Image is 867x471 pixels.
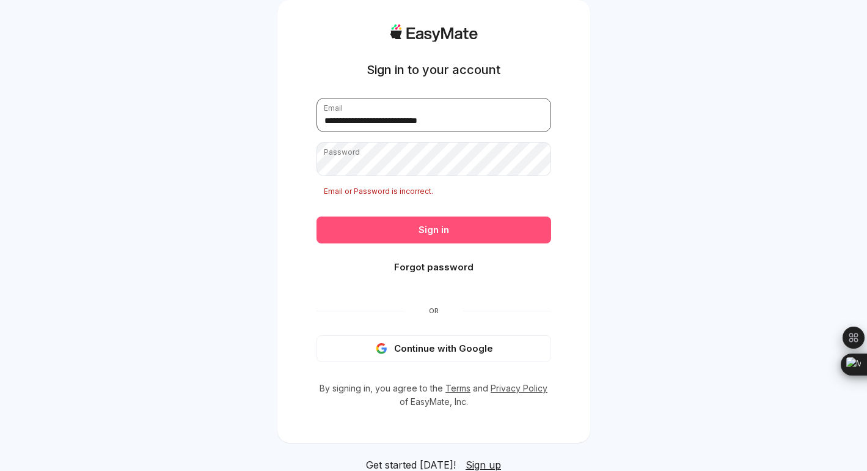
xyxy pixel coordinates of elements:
span: Sign up [466,459,501,471]
h1: Sign in to your account [367,61,500,78]
button: Sign in [316,217,551,243]
button: Continue with Google [316,335,551,362]
a: Terms [445,383,470,393]
span: Or [404,306,463,316]
a: Privacy Policy [491,383,547,393]
button: Forgot password [316,254,551,281]
p: By signing in, you agree to the and of EasyMate, Inc. [316,382,551,409]
p: Email or Password is incorrect. [316,186,551,197]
